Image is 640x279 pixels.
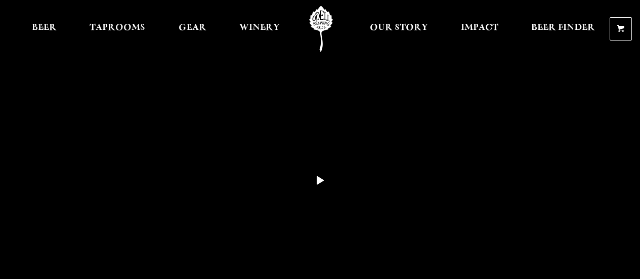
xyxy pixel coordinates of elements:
[525,6,602,52] a: Beer Finder
[461,24,498,32] span: Impact
[363,6,435,52] a: Our Story
[32,24,57,32] span: Beer
[172,6,213,52] a: Gear
[233,6,286,52] a: Winery
[179,24,206,32] span: Gear
[90,24,145,32] span: Taprooms
[302,6,340,52] a: Odell Home
[531,24,595,32] span: Beer Finder
[25,6,63,52] a: Beer
[454,6,505,52] a: Impact
[370,24,428,32] span: Our Story
[83,6,152,52] a: Taprooms
[239,24,280,32] span: Winery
